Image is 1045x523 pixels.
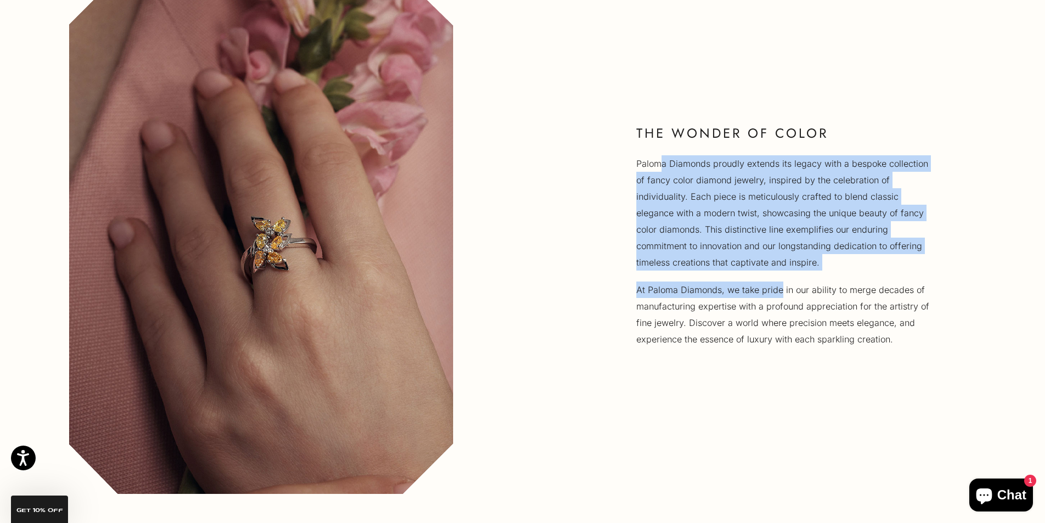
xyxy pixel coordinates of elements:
[11,496,68,523] div: GET 10% Off
[636,155,933,271] p: Paloma Diamonds proudly extends its legacy with a bespoke collection of fancy color diamond jewel...
[966,479,1036,514] inbox-online-store-chat: Shopify online store chat
[636,282,933,347] p: At Paloma Diamonds, we take pride in our ability to merge decades of manufacturing expertise with...
[636,122,933,144] h2: THE WONDER OF COLOR
[16,508,63,513] span: GET 10% Off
